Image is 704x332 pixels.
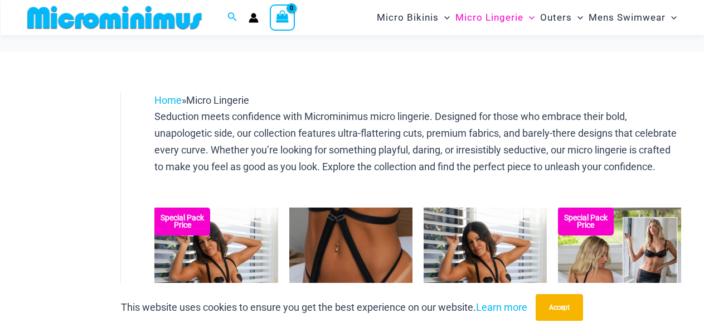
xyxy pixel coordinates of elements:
[523,3,535,32] span: Menu Toggle
[28,83,128,306] iframe: TrustedSite Certified
[572,3,583,32] span: Menu Toggle
[453,3,537,32] a: Micro LingerieMenu ToggleMenu Toggle
[270,4,295,30] a: View Shopping Cart, empty
[589,3,666,32] span: Mens Swimwear
[121,299,527,316] p: This website uses cookies to ensure you get the best experience on our website.
[536,294,583,321] button: Accept
[455,3,523,32] span: Micro Lingerie
[154,214,210,229] b: Special Pack Price
[154,94,249,106] span: »
[666,3,677,32] span: Menu Toggle
[374,3,453,32] a: Micro BikinisMenu ToggleMenu Toggle
[186,94,249,106] span: Micro Lingerie
[227,11,237,25] a: Search icon link
[476,301,527,313] a: Learn more
[586,3,679,32] a: Mens SwimwearMenu ToggleMenu Toggle
[439,3,450,32] span: Menu Toggle
[372,2,682,33] nav: Site Navigation
[154,94,182,106] a: Home
[540,3,572,32] span: Outers
[154,108,681,175] p: Seduction meets confidence with Microminimus micro lingerie. Designed for those who embrace their...
[249,13,259,23] a: Account icon link
[537,3,586,32] a: OutersMenu ToggleMenu Toggle
[377,3,439,32] span: Micro Bikinis
[558,214,614,229] b: Special Pack Price
[23,5,206,30] img: MM SHOP LOGO FLAT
